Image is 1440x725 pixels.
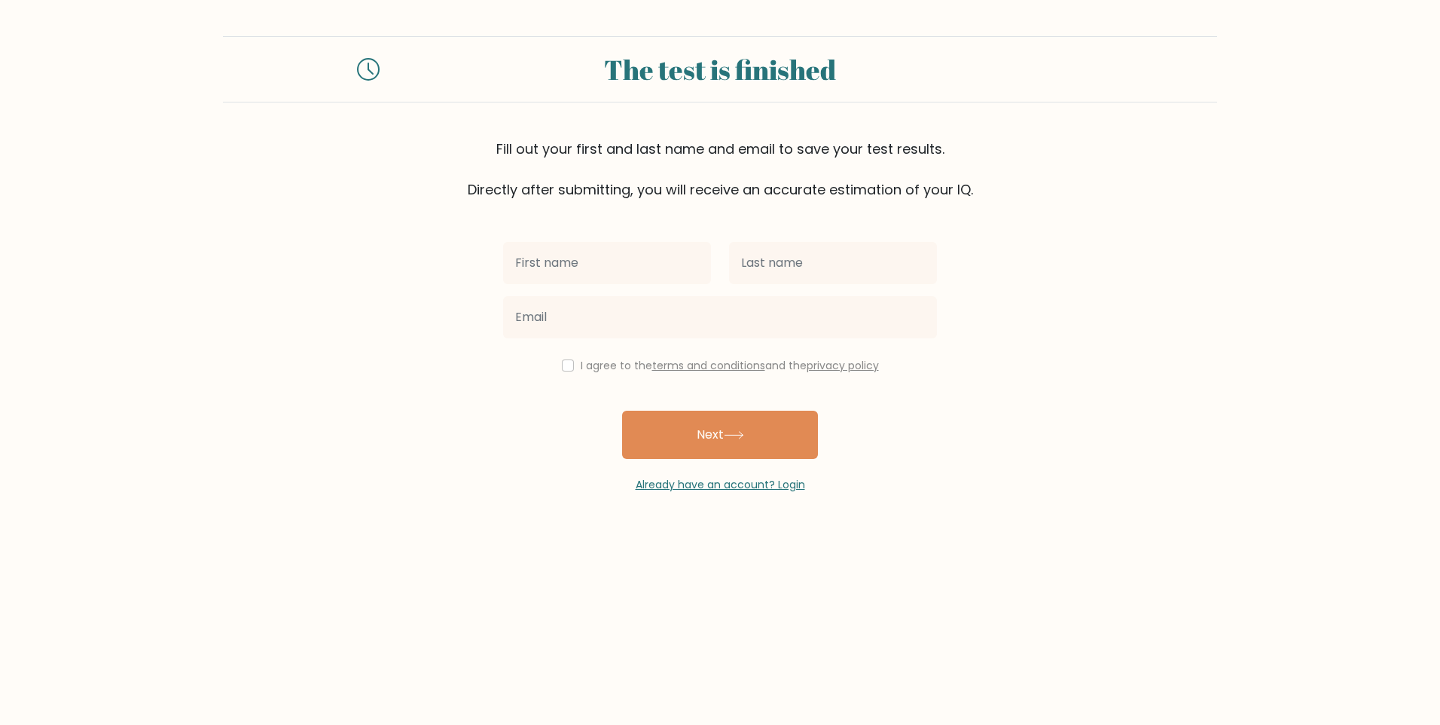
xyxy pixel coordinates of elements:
input: Last name [729,242,937,284]
a: Already have an account? Login [636,477,805,492]
label: I agree to the and the [581,358,879,373]
input: Email [503,296,937,338]
button: Next [622,411,818,459]
input: First name [503,242,711,284]
a: privacy policy [807,358,879,373]
div: The test is finished [398,49,1042,90]
div: Fill out your first and last name and email to save your test results. Directly after submitting,... [223,139,1217,200]
a: terms and conditions [652,358,765,373]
